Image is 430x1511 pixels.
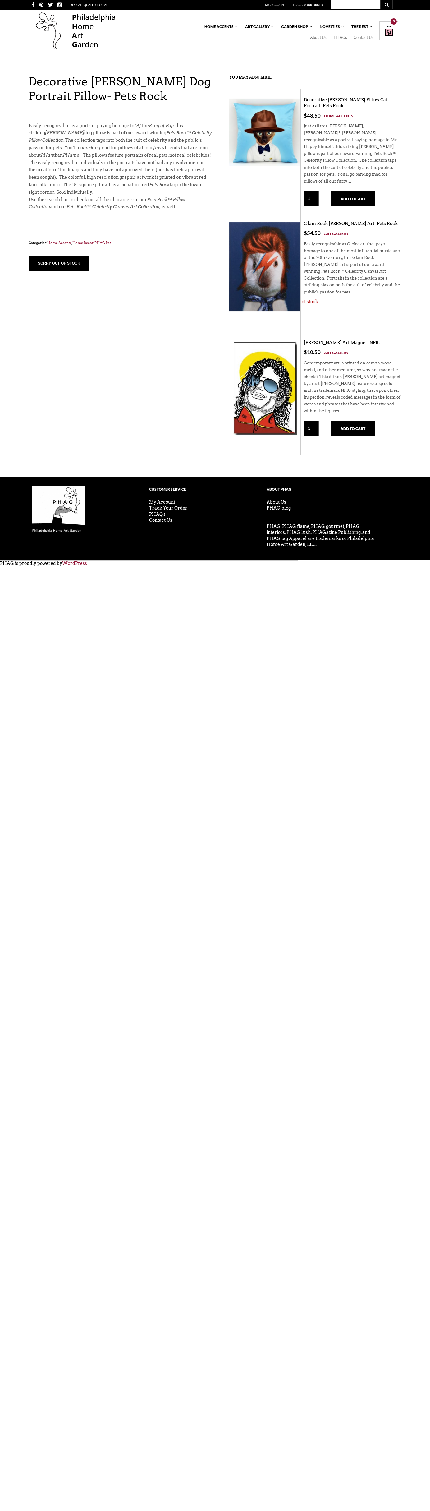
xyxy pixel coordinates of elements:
[324,113,353,119] a: Home Accents
[201,21,238,32] a: Home Accents
[41,153,53,158] em: PHun
[391,18,397,25] div: 0
[267,500,286,505] a: About Us
[63,153,79,158] em: PHame
[304,230,321,236] bdi: 54.50
[304,112,321,119] bdi: 48.50
[29,239,212,246] span: Categories: , , .
[304,356,401,421] div: Contemporary art is printed on canvas, wood, metal, and other mediums, so why not magnetic sheets...
[149,500,175,505] a: My Account
[32,486,85,533] img: phag-logo-compressor.gif
[267,506,291,511] a: PHAG blog
[304,421,319,436] input: Qty
[304,349,307,355] span: $
[304,191,319,206] input: Qty
[72,241,94,245] a: Home Decor
[62,561,87,566] a: WordPress
[317,21,345,32] a: Novelties
[29,122,212,196] p: Easily recognizable as a portrait paying homage to the , this striking dog pillow is part of our ...
[348,21,373,32] a: The Rest
[350,35,373,40] a: Contact Us
[293,3,323,7] a: Track Your Order
[331,421,375,436] button: Add to cart
[149,182,170,187] em: Pets Rock
[331,191,375,206] button: Add to cart
[304,340,380,345] a: [PERSON_NAME] Art Magnet- NPIC
[304,97,387,109] a: Decorative [PERSON_NAME] Pillow Cat Portrait- Pets Rock
[29,256,89,271] button: sorry out of stock
[304,112,307,119] span: $
[267,486,375,496] h4: About PHag
[304,349,321,355] bdi: 10.50
[304,230,307,236] span: $
[304,119,401,191] div: Just call this [PERSON_NAME], [PERSON_NAME]! [PERSON_NAME] recognizable as a portrait paying homa...
[242,21,274,32] a: Art Gallery
[66,204,161,209] em: Pets Rock™ Celebrity Canvas Art Collection,
[330,35,350,40] a: PHAQs
[94,241,111,245] a: PHAG Pet
[324,230,349,237] a: Art Gallery
[83,145,100,150] em: barking
[304,237,401,302] div: Easily recognizable as Giclee art that pays homage to one of the most influential musicians of th...
[153,145,165,150] em: furry
[324,349,349,356] a: Art Gallery
[267,524,375,548] p: PHAG, PHAG flame, PHAG gourmet, PHAG interiors, PHAG lush, PHAGazine Publishing, and PHAG tag App...
[149,512,166,517] a: PHAQ's
[47,241,71,245] a: Home Accents
[45,130,84,135] em: [PERSON_NAME]
[229,75,272,80] strong: You may also like…
[306,35,330,40] a: About Us
[149,518,172,523] a: Contact Us
[29,74,212,104] h1: Decorative [PERSON_NAME] Dog Portrait Pillow- Pets Rock
[149,506,187,511] a: Track Your Order
[149,123,174,128] em: King of Pop
[278,21,313,32] a: Garden Shop
[265,3,286,7] a: My Account
[293,299,401,305] p: Out of stock
[134,123,142,128] em: MJ,
[304,221,398,226] a: Glam Rock [PERSON_NAME] Art- Pets Rock
[149,486,257,496] h4: Customer Service
[29,196,212,211] p: Use the search bar to check out all the characters in our and our as well.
